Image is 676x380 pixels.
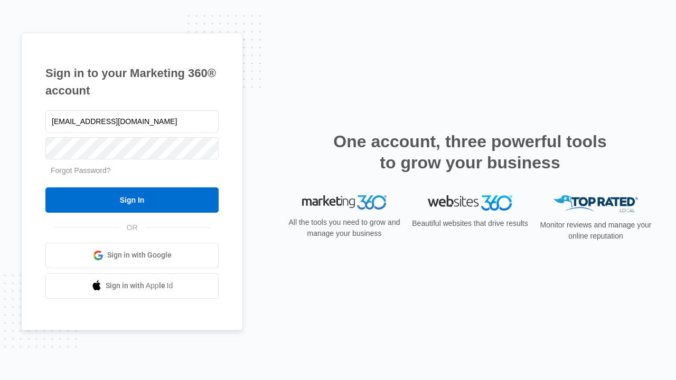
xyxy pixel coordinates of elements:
[107,250,172,261] span: Sign in with Google
[45,110,219,132] input: Email
[302,195,387,210] img: Marketing 360
[119,222,145,233] span: OR
[428,195,512,211] img: Websites 360
[537,220,655,242] p: Monitor reviews and manage your online reputation
[51,166,111,175] a: Forgot Password?
[330,131,610,173] h2: One account, three powerful tools to grow your business
[285,217,403,239] p: All the tools you need to grow and manage your business
[411,218,529,229] p: Beautiful websites that drive results
[45,64,219,99] h1: Sign in to your Marketing 360® account
[45,187,219,213] input: Sign In
[45,273,219,299] a: Sign in with Apple Id
[106,280,173,291] span: Sign in with Apple Id
[553,195,638,213] img: Top Rated Local
[45,243,219,268] a: Sign in with Google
